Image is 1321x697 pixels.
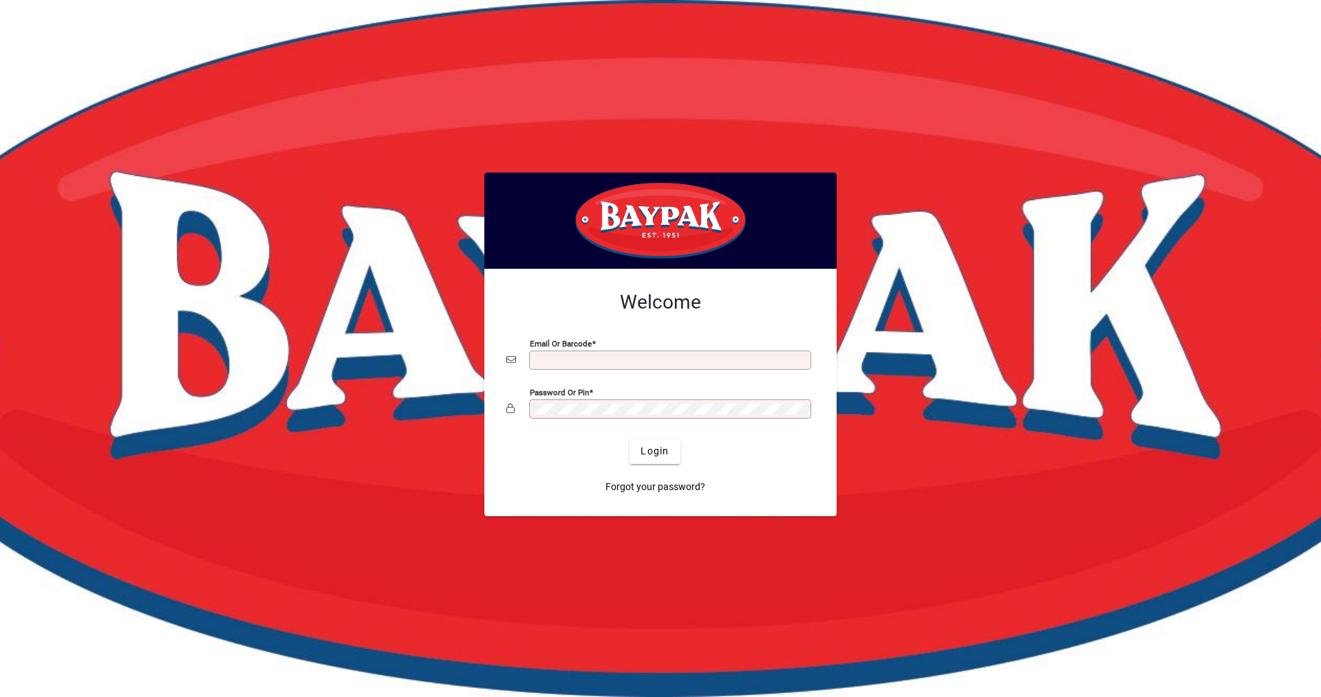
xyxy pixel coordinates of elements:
[605,480,705,494] span: Forgot your password?
[600,475,711,500] a: Forgot your password?
[530,387,589,397] mat-label: Password or Pin
[530,338,592,348] mat-label: Email or Barcode
[506,291,815,314] h2: Welcome
[641,444,669,458] span: Login
[630,439,680,464] button: Login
